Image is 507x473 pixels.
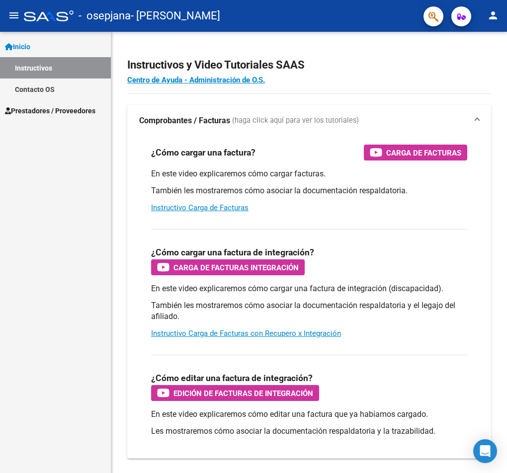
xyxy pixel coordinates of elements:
strong: Comprobantes / Facturas [139,115,230,126]
span: - [PERSON_NAME] [131,5,220,27]
h3: ¿Cómo editar una factura de integración? [151,371,313,385]
mat-expansion-panel-header: Comprobantes / Facturas (haga click aquí para ver los tutoriales) [127,105,491,137]
p: Les mostraremos cómo asociar la documentación respaldatoria y la trazabilidad. [151,426,467,437]
a: Instructivo Carga de Facturas [151,203,249,212]
a: Instructivo Carga de Facturas con Recupero x Integración [151,329,341,338]
span: Inicio [5,41,30,52]
span: Edición de Facturas de integración [173,387,313,399]
div: Open Intercom Messenger [473,439,497,463]
p: También les mostraremos cómo asociar la documentación respaldatoria y el legajo del afiliado. [151,300,467,322]
a: Centro de Ayuda - Administración de O.S. [127,76,265,84]
div: Comprobantes / Facturas (haga click aquí para ver los tutoriales) [127,137,491,459]
p: En este video explicaremos cómo cargar facturas. [151,168,467,179]
span: - osepjana [79,5,131,27]
span: Carga de Facturas [386,147,461,159]
p: En este video explicaremos cómo editar una factura que ya habíamos cargado. [151,409,467,420]
h3: ¿Cómo cargar una factura? [151,146,255,159]
mat-icon: menu [8,9,20,21]
h2: Instructivos y Video Tutoriales SAAS [127,56,491,75]
h3: ¿Cómo cargar una factura de integración? [151,245,314,259]
span: Prestadores / Proveedores [5,105,95,116]
p: En este video explicaremos cómo cargar una factura de integración (discapacidad). [151,283,467,294]
span: (haga click aquí para ver los tutoriales) [232,115,359,126]
p: También les mostraremos cómo asociar la documentación respaldatoria. [151,185,467,196]
span: Carga de Facturas Integración [173,261,299,274]
button: Carga de Facturas Integración [151,259,305,275]
mat-icon: person [487,9,499,21]
button: Carga de Facturas [364,145,467,160]
button: Edición de Facturas de integración [151,385,319,401]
